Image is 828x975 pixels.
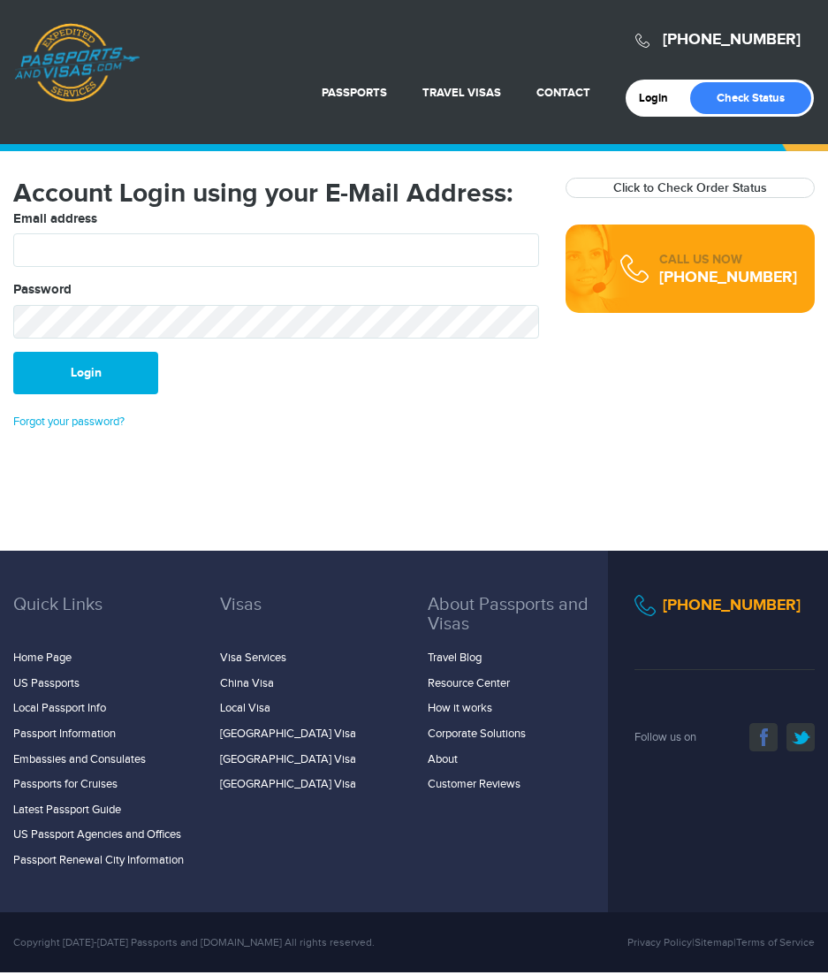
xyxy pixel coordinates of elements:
[659,269,797,286] div: [PHONE_NUMBER]
[663,30,801,50] a: [PHONE_NUMBER]
[428,595,608,641] h3: About Passports and Visas
[220,701,270,715] a: Local Visa
[627,936,692,948] a: Privacy Policy
[220,752,356,766] a: [GEOGRAPHIC_DATA] Visa
[428,727,526,741] a: Corporate Solutions
[220,651,286,665] a: Visa Services
[639,91,680,105] a: Login
[13,178,539,209] h1: Account Login using your E-Mail Address:
[13,415,125,429] a: Forgot your password?
[13,280,72,301] label: Password
[690,82,811,114] a: Check Status
[428,701,492,715] a: How it works
[13,853,184,867] a: Passport Renewal City Information
[736,936,815,948] a: Terms of Service
[13,827,181,842] a: US Passport Agencies and Offices
[695,936,733,948] a: Sitemap
[428,777,520,791] a: Customer Reviews
[13,701,106,715] a: Local Passport Info
[428,676,510,690] a: Resource Center
[220,676,274,690] a: China Visa
[552,934,828,950] div: | |
[13,352,158,394] button: Login
[428,651,482,665] a: Travel Blog
[13,803,121,817] a: Latest Passport Guide
[663,596,801,615] a: [PHONE_NUMBER]
[13,209,97,230] label: Email address
[786,723,815,751] a: twitter
[13,676,80,690] a: US Passports
[220,727,356,741] a: [GEOGRAPHIC_DATA] Visa
[322,86,387,100] a: Passports
[13,595,194,641] h3: Quick Links
[220,595,400,641] h3: Visas
[422,86,501,100] a: Travel Visas
[13,727,116,741] a: Passport Information
[634,730,696,744] span: Follow us on
[220,777,356,791] a: [GEOGRAPHIC_DATA] Visa
[13,752,146,766] a: Embassies and Consulates
[14,23,140,103] a: Passports & [DOMAIN_NAME]
[13,777,118,791] a: Passports for Cruises
[13,651,72,665] a: Home Page
[428,752,458,766] a: About
[749,723,778,751] a: facebook
[613,180,767,195] a: Click to Check Order Status
[536,86,590,100] a: Contact
[659,251,797,269] div: CALL US NOW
